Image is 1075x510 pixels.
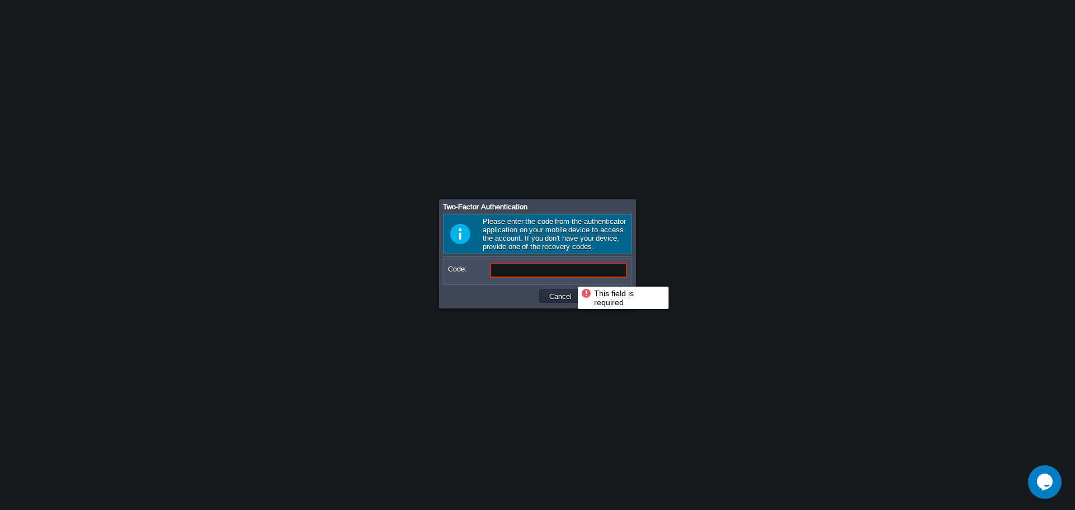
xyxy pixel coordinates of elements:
[443,203,527,211] span: Two-Factor Authentication
[546,291,575,301] button: Cancel
[448,263,489,275] label: Code:
[443,214,632,254] div: Please enter the code from the authenticator application on your mobile device to access the acco...
[581,288,666,308] div: This field is required
[1028,465,1064,499] iframe: chat widget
